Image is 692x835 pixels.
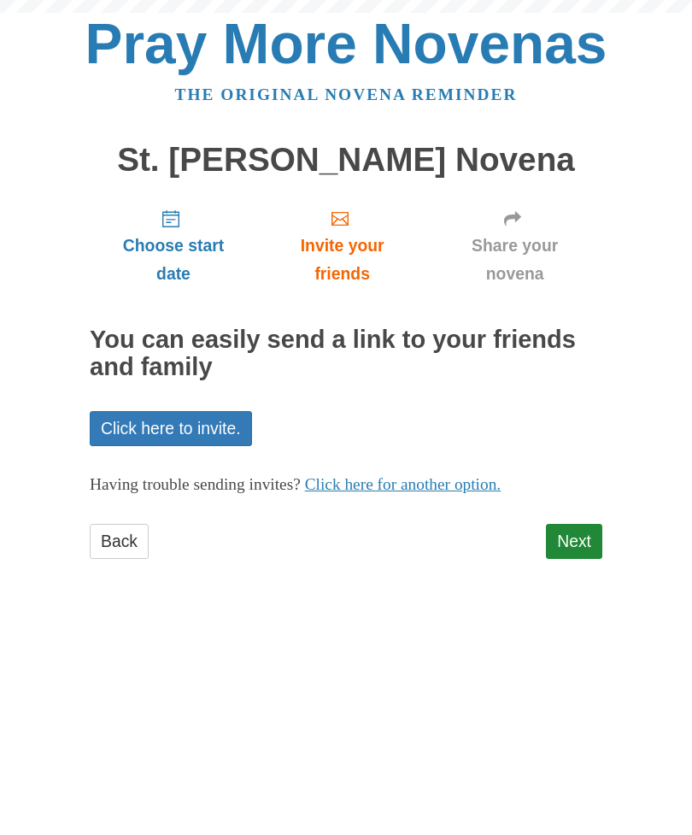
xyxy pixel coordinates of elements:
span: Invite your friends [274,232,410,288]
a: Invite your friends [257,195,427,297]
a: Pray More Novenas [85,12,607,75]
span: Share your novena [444,232,585,288]
a: The original novena reminder [175,85,518,103]
a: Click here for another option. [305,475,501,493]
a: Click here to invite. [90,411,252,446]
h1: St. [PERSON_NAME] Novena [90,142,602,179]
a: Back [90,524,149,559]
span: Choose start date [107,232,240,288]
a: Next [546,524,602,559]
a: Share your novena [427,195,602,297]
span: Having trouble sending invites? [90,475,301,493]
h2: You can easily send a link to your friends and family [90,326,602,381]
a: Choose start date [90,195,257,297]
